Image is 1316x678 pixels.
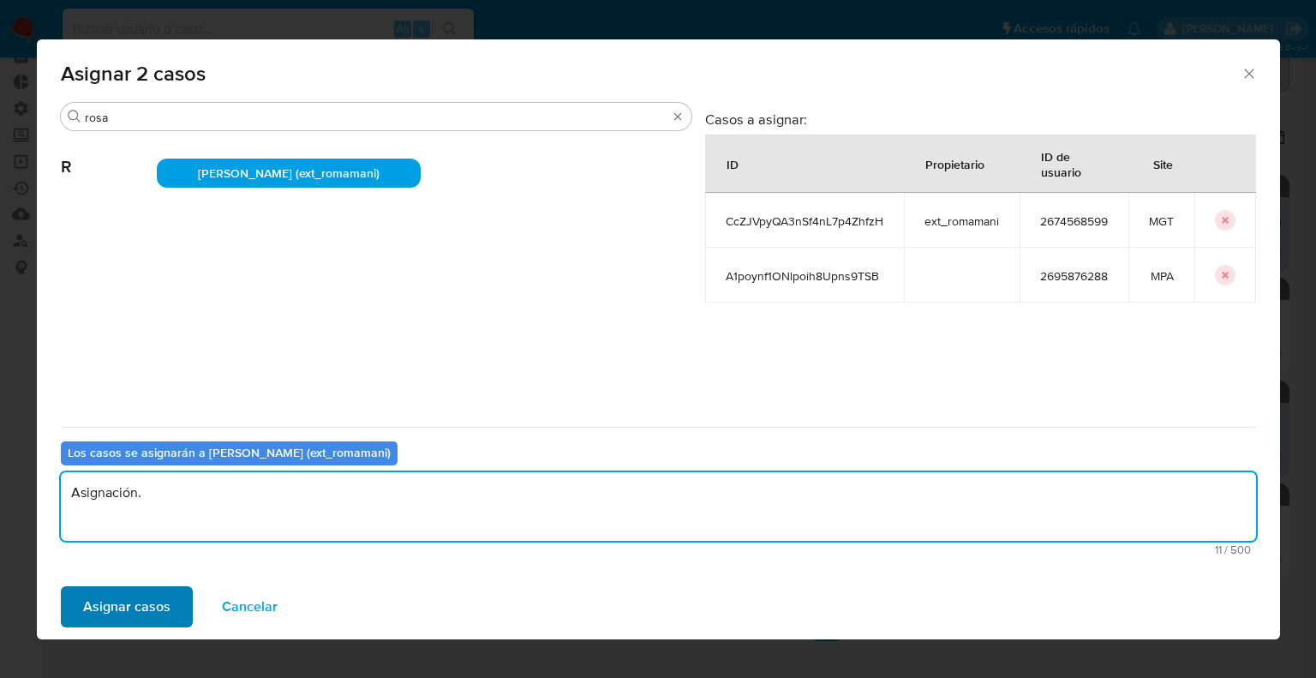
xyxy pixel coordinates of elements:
[66,544,1251,555] span: Máximo 500 caracteres
[1215,265,1235,285] button: icon-button
[1040,213,1108,229] span: 2674568599
[706,143,759,184] div: ID
[1149,268,1174,284] span: MPA
[222,588,278,626] span: Cancelar
[68,444,391,461] b: Los casos se asignarán a [PERSON_NAME] (ext_romamani)
[1241,65,1256,81] button: Cerrar ventana
[905,143,1005,184] div: Propietario
[705,111,1256,128] h3: Casos a asignar:
[61,131,157,177] span: R
[726,213,883,229] span: CcZJVpyQA3nSf4nL7p4ZhfzH
[61,472,1256,541] textarea: Asignación.
[61,63,1241,84] span: Asignar 2 casos
[1040,268,1108,284] span: 2695876288
[68,110,81,123] button: Buscar
[1215,210,1235,231] button: icon-button
[37,39,1280,639] div: assign-modal
[1133,143,1193,184] div: Site
[83,588,170,626] span: Asignar casos
[671,110,685,123] button: Borrar
[85,110,667,125] input: Buscar analista
[157,159,421,188] div: [PERSON_NAME] (ext_romamani)
[198,165,380,182] span: [PERSON_NAME] (ext_romamani)
[61,586,193,627] button: Asignar casos
[1149,213,1174,229] span: MGT
[924,213,999,229] span: ext_romamani
[726,268,883,284] span: A1poynf1ONlpoih8Upns9TSB
[200,586,300,627] button: Cancelar
[1020,135,1128,192] div: ID de usuario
